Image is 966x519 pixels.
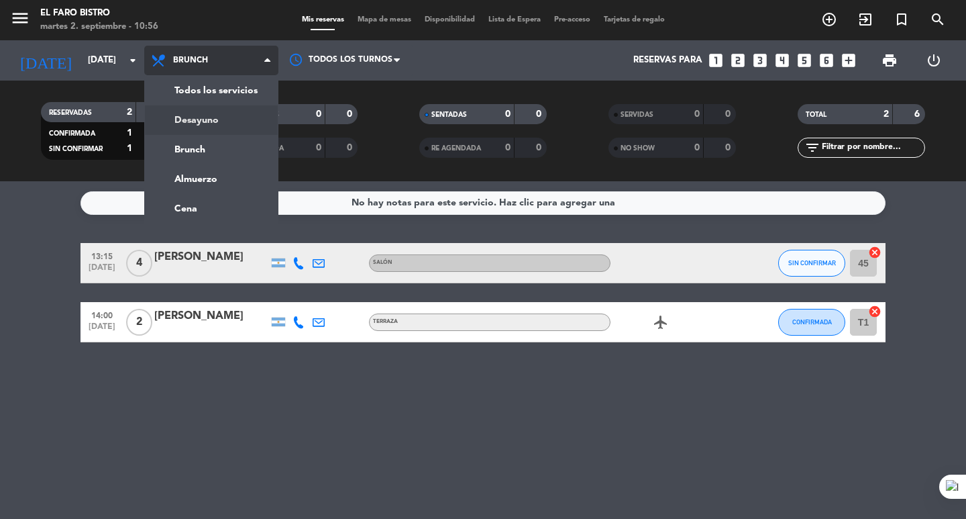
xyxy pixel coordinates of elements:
span: Terraza [373,319,398,324]
span: RE AGENDADA [431,145,481,152]
i: looks_4 [773,52,791,69]
i: turned_in_not [894,11,910,28]
i: looks_3 [751,52,769,69]
strong: 2 [883,109,889,119]
strong: 1 [127,144,132,153]
i: power_settings_new [926,52,942,68]
i: looks_6 [818,52,835,69]
div: LOG OUT [912,40,956,81]
span: 14:00 [85,307,119,322]
span: SIN CONFIRMAR [788,259,836,267]
span: TOTAL [806,111,826,118]
span: 13:15 [85,248,119,263]
strong: 0 [316,109,321,119]
i: add_box [840,52,857,69]
a: Todos los servicios [145,76,278,105]
span: Mapa de mesas [351,16,418,23]
span: [DATE] [85,322,119,338]
a: Brunch [145,135,278,164]
span: RESERVADAS [49,109,92,116]
i: airplanemode_active [653,314,669,330]
input: Filtrar por nombre... [820,140,924,155]
i: arrow_drop_down [125,52,141,68]
i: cancel [868,246,881,259]
span: Brunch [173,56,208,65]
strong: 0 [505,109,511,119]
i: looks_two [729,52,747,69]
i: search [930,11,946,28]
span: 2 [126,309,152,336]
i: filter_list [804,140,820,156]
strong: 0 [536,109,544,119]
span: CONFIRMADA [49,130,95,137]
strong: 0 [536,143,544,152]
span: Reservas para [633,55,702,66]
i: exit_to_app [857,11,873,28]
span: Tarjetas de regalo [597,16,672,23]
div: martes 2. septiembre - 10:56 [40,20,158,34]
i: menu [10,8,30,28]
button: CONFIRMADA [778,309,845,336]
span: CONFIRMADA [792,318,832,326]
a: Desayuno [145,105,278,135]
span: [DATE] [85,263,119,279]
span: SENTADAS [431,111,467,118]
span: SIN CONFIRMAR [49,146,103,152]
i: cancel [868,305,881,318]
strong: 0 [725,143,733,152]
i: looks_5 [796,52,813,69]
i: looks_one [707,52,724,69]
strong: 2 [127,107,132,117]
a: Cena [145,194,278,224]
strong: 0 [316,143,321,152]
span: NO SHOW [621,145,655,152]
i: add_circle_outline [821,11,837,28]
i: [DATE] [10,46,81,75]
a: Almuerzo [145,164,278,194]
span: Pre-acceso [547,16,597,23]
div: [PERSON_NAME] [154,308,268,325]
strong: 0 [694,143,700,152]
strong: 0 [347,109,355,119]
button: menu [10,8,30,33]
strong: 0 [725,109,733,119]
span: print [881,52,898,68]
strong: 0 [694,109,700,119]
button: SIN CONFIRMAR [778,250,845,277]
strong: 0 [505,143,511,152]
span: Disponibilidad [418,16,482,23]
span: Lista de Espera [482,16,547,23]
span: Salón [373,260,392,265]
span: SERVIDAS [621,111,653,118]
strong: 6 [914,109,922,119]
div: [PERSON_NAME] [154,248,268,266]
span: 4 [126,250,152,277]
strong: 0 [347,143,355,152]
strong: 1 [127,128,132,138]
div: El Faro Bistro [40,7,158,20]
div: No hay notas para este servicio. Haz clic para agregar una [352,195,615,211]
span: Mis reservas [295,16,351,23]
